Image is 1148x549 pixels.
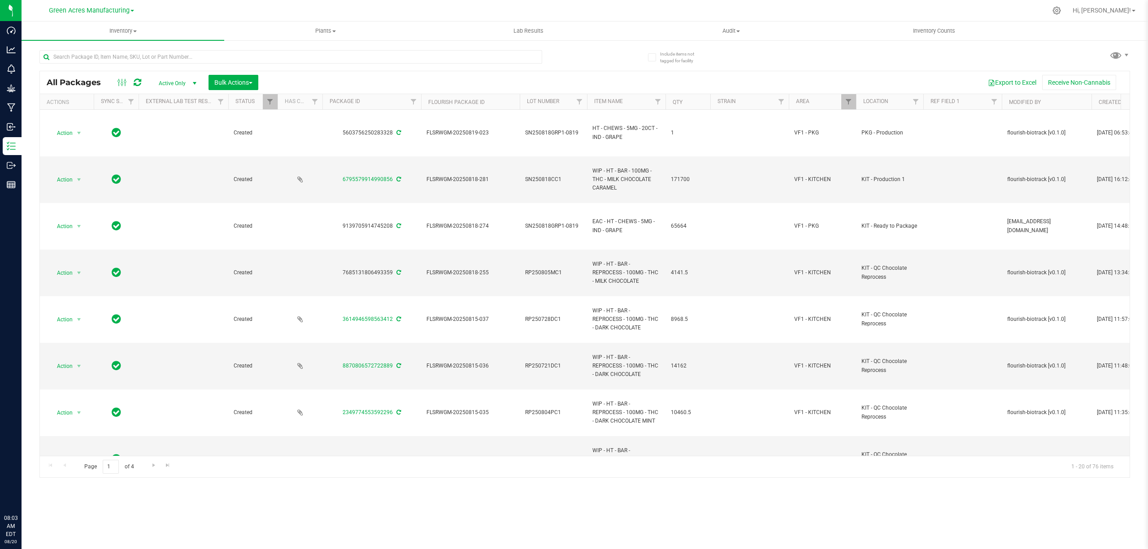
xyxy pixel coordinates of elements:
a: Filter [651,94,665,109]
a: Lab Results [427,22,630,40]
input: Search Package ID, Item Name, SKU, Lot or Part Number... [39,50,542,64]
span: FLSRWGM-20250815-037 [426,315,514,324]
span: Action [49,313,73,326]
a: Filter [263,94,278,109]
span: Action [49,360,73,372]
a: Modified By [1009,99,1041,105]
span: Created [234,175,272,184]
span: WIP - HT - BAR - 100MG - THC - MILK CHOCOLATE CARAMEL [592,167,660,193]
span: Action [49,453,73,466]
span: In Sync [112,359,121,372]
a: 8870806572722889 [343,363,393,369]
a: Lot Number [527,98,559,104]
span: [DATE] 11:35:46 EDT [1097,408,1147,417]
p: 08:03 AM EDT [4,514,17,538]
span: [DATE] 13:34:34 EDT [1097,268,1147,277]
span: VF1 - PKG [794,222,851,230]
span: FLSRWGM-20250818-274 [426,222,514,230]
p: 08/20 [4,538,17,545]
a: Filter [987,94,1002,109]
span: [DATE] 11:57:02 EDT [1097,315,1147,324]
div: 9139705914745208 [321,222,422,230]
span: In Sync [112,126,121,139]
span: [DATE] 11:06:55 EDT [1097,455,1147,463]
span: In Sync [112,173,121,186]
span: Sync from Compliance System [395,363,401,369]
a: Filter [841,94,856,109]
span: Lab Results [501,27,556,35]
span: select [74,173,85,186]
a: Created Date [1099,99,1136,105]
a: Qty [673,99,683,105]
inline-svg: Manufacturing [7,103,16,112]
span: FLSRWGM-20250819-023 [426,129,514,137]
inline-svg: Inventory [7,142,16,151]
span: HT - CHEWS - 5MG - 20CT - IND - GRAPE [592,124,660,141]
span: Action [49,173,73,186]
span: [DATE] 16:12:44 EDT [1097,175,1147,184]
a: Area [796,98,809,104]
span: WIP - HT - BAR - REPROCESS - 100MG - THC - DARK CHOCOLATE [592,307,660,333]
span: Action [49,220,73,233]
span: flourish-biotrack [v0.1.0] [1007,362,1086,370]
span: 171700 [671,175,705,184]
iframe: Resource center [9,477,36,504]
span: [DATE] 14:48:14 EDT [1097,222,1147,230]
span: Green Acres Manufacturing [49,7,130,14]
span: VF1 - KITCHEN [794,408,851,417]
span: Sync from Compliance System [395,269,401,276]
div: Actions [47,99,90,105]
span: 4141.5 [671,268,705,277]
span: RP250728DC1 [525,315,582,324]
span: Audit [630,27,832,35]
span: 10460.5 [671,408,705,417]
span: flourish-biotrack [v0.1.0] [1007,408,1086,417]
span: select [74,313,85,326]
span: FLSRWGM-20250818-255 [426,268,514,277]
input: 1 [103,460,119,474]
a: Plants [224,22,427,40]
span: KIT - QC Chocolate Reprocess [861,311,918,328]
span: All Packages [47,78,110,87]
span: select [74,127,85,139]
span: VF1 - KITCHEN [794,362,851,370]
a: Inventory [22,22,224,40]
a: Inventory Counts [833,22,1035,40]
span: 1 [671,129,705,137]
a: Filter [572,94,587,109]
span: Created [234,362,272,370]
span: FLSRWGM-20250815-034 [426,455,514,463]
span: WIP - HT - BAR - REPROCESS - 100MG - THC - MILK CHOCOLATE [592,446,660,472]
span: select [74,453,85,466]
span: SN250818CC1 [525,175,582,184]
span: RP250728MC1 [525,455,582,463]
span: Created [234,455,272,463]
button: Bulk Actions [209,75,258,90]
a: Go to the last page [161,460,174,472]
span: [DATE] 11:48:01 EDT [1097,362,1147,370]
span: select [74,267,85,279]
span: Include items not tagged for facility [660,51,705,64]
a: Filter [909,94,923,109]
a: Audit [630,22,832,40]
span: RP250804PC1 [525,408,582,417]
span: FLSRWGM-20250815-036 [426,362,514,370]
button: Export to Excel [982,75,1042,90]
span: EAC - HT - CHEWS - 5MG - IND - GRAPE [592,217,660,234]
th: Has COA [278,94,322,110]
span: Created [234,129,272,137]
inline-svg: Inbound [7,122,16,131]
span: Page of 4 [77,460,141,474]
span: flourish-biotrack [v0.1.0] [1007,315,1086,324]
span: Action [49,406,73,419]
inline-svg: Monitoring [7,65,16,73]
span: Sync from Compliance System [395,223,401,229]
div: 5603756250283328 [321,129,422,137]
span: Created [234,408,272,417]
span: Action [49,267,73,279]
inline-svg: Outbound [7,161,16,170]
span: 65664 [671,222,705,230]
span: 14162 [671,362,705,370]
span: In Sync [112,406,121,419]
span: select [74,220,85,233]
